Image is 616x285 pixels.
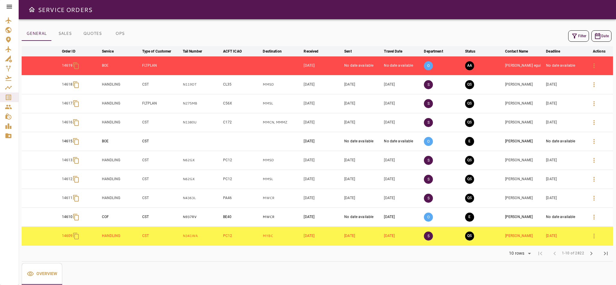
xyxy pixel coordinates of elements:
[78,26,106,41] button: QUOTES
[587,96,601,111] button: Details
[383,170,423,189] td: [DATE]
[22,263,62,285] button: Overview
[304,48,318,55] div: Received
[588,250,595,257] span: chevron_right
[302,170,343,189] td: [DATE]
[424,118,433,127] p: S
[424,48,443,55] div: Department
[142,48,179,55] span: Type of Customer
[101,75,141,94] td: HANDLING
[101,170,141,189] td: HANDLING
[568,30,589,42] button: Filter
[587,115,601,130] button: Details
[302,94,343,113] td: [DATE]
[465,156,474,165] button: QUOTE SENT
[183,196,221,201] p: N4363L
[344,48,352,55] div: Sent
[504,226,545,245] td: [PERSON_NAME]
[222,75,262,94] td: CL35
[222,170,262,189] td: PC12
[545,56,585,75] td: No date available
[383,94,423,113] td: [DATE]
[222,94,262,113] td: C56X
[263,82,301,87] p: MMSD
[587,153,601,168] button: Details
[545,75,585,94] td: [DATE]
[465,48,483,55] span: Status
[504,113,545,132] td: [PERSON_NAME]
[465,232,474,241] button: QUOTE SENT
[101,226,141,245] td: HANDLING
[424,48,451,55] span: Department
[383,75,423,94] td: [DATE]
[102,48,121,55] span: Service
[547,246,562,261] span: Previous Page
[465,194,474,203] button: QUOTE SENT
[424,194,433,203] p: S
[102,48,114,55] div: Service
[562,250,584,256] span: 1-10 of 2822
[142,48,171,55] div: Type of Customer
[183,214,221,220] p: N937RV
[424,175,433,184] p: S
[62,214,73,220] p: 14610
[222,226,262,245] td: PC12
[424,61,433,70] p: O
[22,26,133,41] div: basic tabs example
[263,101,301,106] p: MMSL
[424,156,433,165] p: S
[62,82,73,87] p: 14618
[465,213,474,222] button: EXECUTION
[465,61,474,70] button: AWAITING ASSIGNMENT
[343,151,383,170] td: [DATE]
[26,4,38,16] button: Open drawer
[505,249,533,258] div: 10 rows
[545,151,585,170] td: [DATE]
[507,251,526,256] div: 10 rows
[22,263,62,285] div: basic tabs example
[263,196,301,201] p: MWCR
[533,246,547,261] span: First Page
[424,137,433,146] p: O
[223,48,250,55] span: ACFT ICAO
[141,94,182,113] td: FLTPLAN
[587,134,601,149] button: Details
[343,75,383,94] td: [DATE]
[223,48,242,55] div: ACFT ICAO
[343,56,383,75] td: No date available
[343,94,383,113] td: [DATE]
[465,48,476,55] div: Status
[101,189,141,208] td: HANDLING
[504,56,545,75] td: [PERSON_NAME] egui
[545,170,585,189] td: [DATE]
[384,48,402,55] div: Travel Date
[141,56,182,75] td: FLTPLAN
[504,94,545,113] td: [PERSON_NAME]
[302,132,343,151] td: [DATE]
[465,118,474,127] button: QUOTE SENT
[222,151,262,170] td: PC12
[343,113,383,132] td: [DATE]
[263,214,301,220] p: MWCR
[106,26,133,41] button: OPS
[62,177,73,182] p: 14612
[302,113,343,132] td: [DATE]
[505,48,536,55] span: Contact Name
[383,226,423,245] td: [DATE]
[141,170,182,189] td: CST
[343,189,383,208] td: [DATE]
[62,63,73,68] p: 14619
[263,233,301,238] p: MYBC
[183,48,210,55] span: Tail Number
[263,120,301,125] p: MMCN, MMMZ
[302,189,343,208] td: [DATE]
[545,189,585,208] td: [DATE]
[263,48,281,55] div: Destination
[343,208,383,226] td: No date available
[302,151,343,170] td: [DATE]
[504,208,545,226] td: [PERSON_NAME]
[591,30,611,42] button: Date
[504,170,545,189] td: [PERSON_NAME]
[504,151,545,170] td: [PERSON_NAME]
[222,113,262,132] td: C172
